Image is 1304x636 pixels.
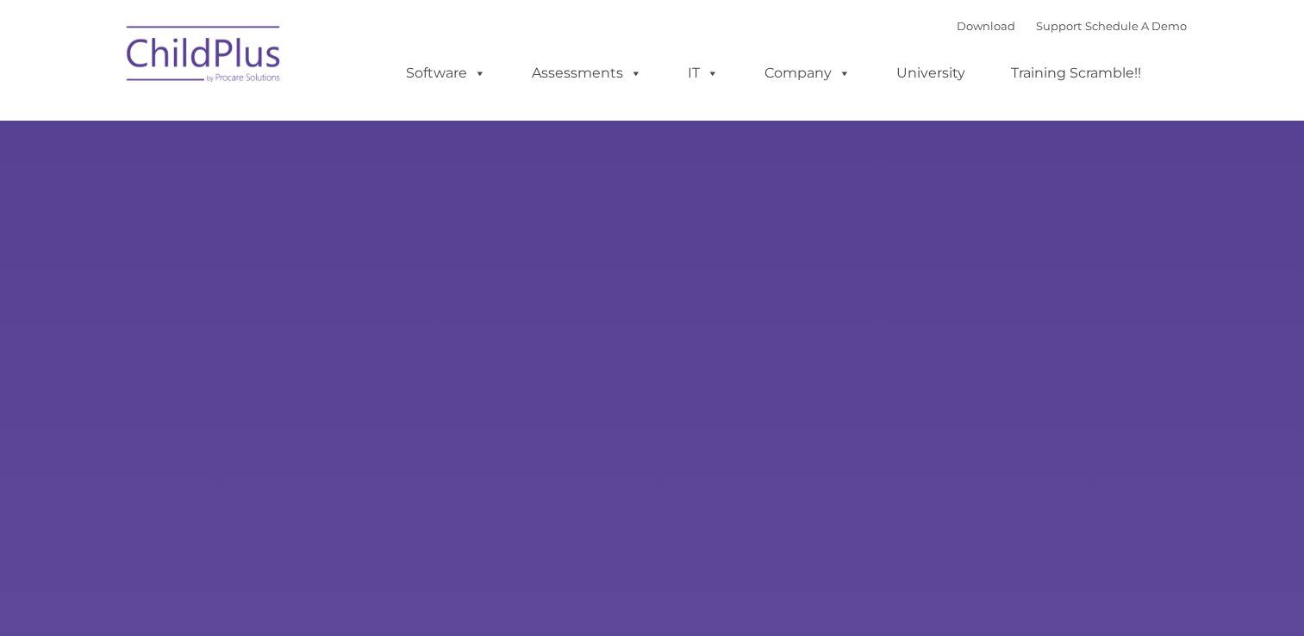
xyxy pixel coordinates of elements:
a: Download [957,19,1015,33]
a: Support [1036,19,1082,33]
a: Assessments [515,56,659,90]
a: Schedule A Demo [1085,19,1187,33]
a: IT [671,56,736,90]
img: ChildPlus by Procare Solutions [118,14,290,100]
a: University [879,56,983,90]
font: | [957,19,1187,33]
a: Training Scramble!! [994,56,1158,90]
a: Software [389,56,503,90]
a: Company [747,56,868,90]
